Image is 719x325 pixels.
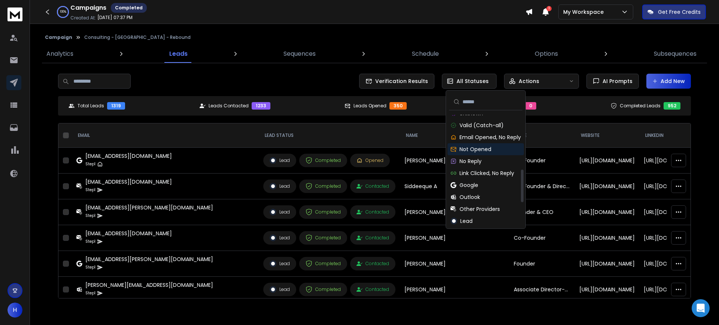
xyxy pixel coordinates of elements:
td: Co-Founder & Director [509,174,575,199]
span: 1 [546,6,552,11]
div: Completed [111,3,147,13]
p: Analytics [46,49,73,58]
div: Completed [306,234,341,241]
th: title [509,123,575,148]
div: [EMAIL_ADDRESS][DOMAIN_NAME] [85,152,172,160]
div: [EMAIL_ADDRESS][DOMAIN_NAME] [85,178,172,186]
p: [DATE] 07:37 PM [97,15,133,21]
button: Add New [646,74,691,89]
div: Completed [306,157,341,164]
span: Verification Results [372,77,428,85]
td: [PERSON_NAME] [400,277,509,303]
p: 100 % [60,10,66,14]
div: Contacted [357,235,389,241]
div: Lead [270,260,290,267]
p: Get Free Credits [658,8,701,16]
a: Subsequences [649,45,701,63]
td: [PERSON_NAME] [400,225,509,251]
p: Link Clicked, No Reply [459,169,514,177]
div: [EMAIL_ADDRESS][DOMAIN_NAME] [85,230,172,237]
p: Actions [519,77,539,85]
td: [URL][DOMAIN_NAME][PERSON_NAME] [639,251,705,277]
p: All Statuses [456,77,489,85]
td: [URL][DOMAIN_NAME] [575,225,639,251]
p: Step 1 [85,289,95,297]
h1: Campaigns [70,3,106,12]
p: Not Opened [459,145,491,153]
div: 0 [525,102,536,110]
a: Schedule [407,45,443,63]
p: Valid (Catch-all) [459,122,504,129]
td: [URL][DOMAIN_NAME] [575,277,639,303]
div: 1233 [252,102,270,110]
p: Consulting - [GEOGRAPHIC_DATA] - Rebound [84,34,191,40]
td: Founder [509,251,575,277]
div: Contacted [357,286,389,292]
td: Co-Founder [509,225,575,251]
p: No Reply [459,157,482,165]
td: [URL][DOMAIN_NAME][PERSON_NAME] [639,277,705,303]
span: AI Prompts [600,77,632,85]
div: [PERSON_NAME][EMAIL_ADDRESS][DOMAIN_NAME] [85,281,213,289]
td: [PERSON_NAME] [400,251,509,277]
p: Leads Opened [354,103,386,109]
p: Total Leads [78,103,104,109]
div: Lead [270,157,290,164]
td: [URL][DOMAIN_NAME] [575,148,639,174]
button: Verification Results [359,74,434,89]
div: Contacted [357,261,389,267]
p: Subsequences [654,49,697,58]
div: Open Intercom Messenger [692,299,710,317]
div: Contacted [357,183,389,189]
div: Opened [357,157,383,163]
td: [PERSON_NAME] [400,199,509,225]
td: Co-Founder [509,148,575,174]
p: Leads [169,49,188,58]
div: Completed [306,260,341,267]
td: [URL][DOMAIN_NAME] [575,251,639,277]
div: Completed [306,183,341,190]
p: Schedule [412,49,439,58]
p: Leads Contacted [209,103,249,109]
div: [EMAIL_ADDRESS][PERSON_NAME][DOMAIN_NAME] [85,255,213,263]
td: [URL][DOMAIN_NAME][PERSON_NAME] [639,225,705,251]
p: Step 1 [85,186,95,194]
td: [URL][DOMAIN_NAME] [575,199,639,225]
p: Step 1 [85,160,95,168]
p: Lead [460,217,473,225]
p: Step 1 [85,212,95,220]
div: Lead [270,209,290,215]
td: [URL][DOMAIN_NAME] [575,174,639,199]
td: [URL][DOMAIN_NAME] [639,199,705,225]
p: Google [459,181,478,189]
img: logo [7,7,22,21]
a: Leads [165,45,192,63]
th: NAME [400,123,509,148]
td: Siddeeque A [400,174,509,199]
td: Associate Director-Business Development and Consulting [509,277,575,303]
p: Outlook [459,193,480,201]
p: Other Providers [459,205,500,213]
div: Contacted [357,209,389,215]
td: Founder & CEO [509,199,575,225]
a: Options [530,45,562,63]
button: Campaign [45,34,72,40]
td: [URL][DOMAIN_NAME] [639,148,705,174]
div: Lead [270,234,290,241]
p: Step 1 [85,238,95,245]
button: AI Prompts [586,74,639,89]
a: Sequences [279,45,320,63]
p: Options [535,49,558,58]
div: 952 [664,102,680,110]
button: H [7,303,22,318]
th: LinkedIn [639,123,705,148]
div: Completed [306,286,341,293]
div: Lead [270,183,290,190]
p: Sequences [283,49,316,58]
p: My Workspace [563,8,607,16]
p: Email Opened, No Reply [459,134,521,141]
div: Lead [270,286,290,293]
a: Analytics [42,45,78,63]
p: Created At: [70,15,96,21]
